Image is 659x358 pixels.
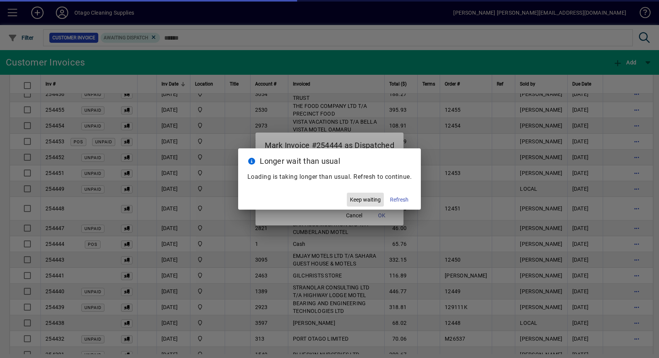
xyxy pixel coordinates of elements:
button: Keep waiting [347,193,384,207]
span: Longer wait than usual [260,156,340,166]
span: Keep waiting [350,196,381,204]
p: Loading is taking longer than usual. Refresh to continue. [247,172,412,182]
button: Refresh [387,193,412,207]
span: Refresh [390,196,409,204]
